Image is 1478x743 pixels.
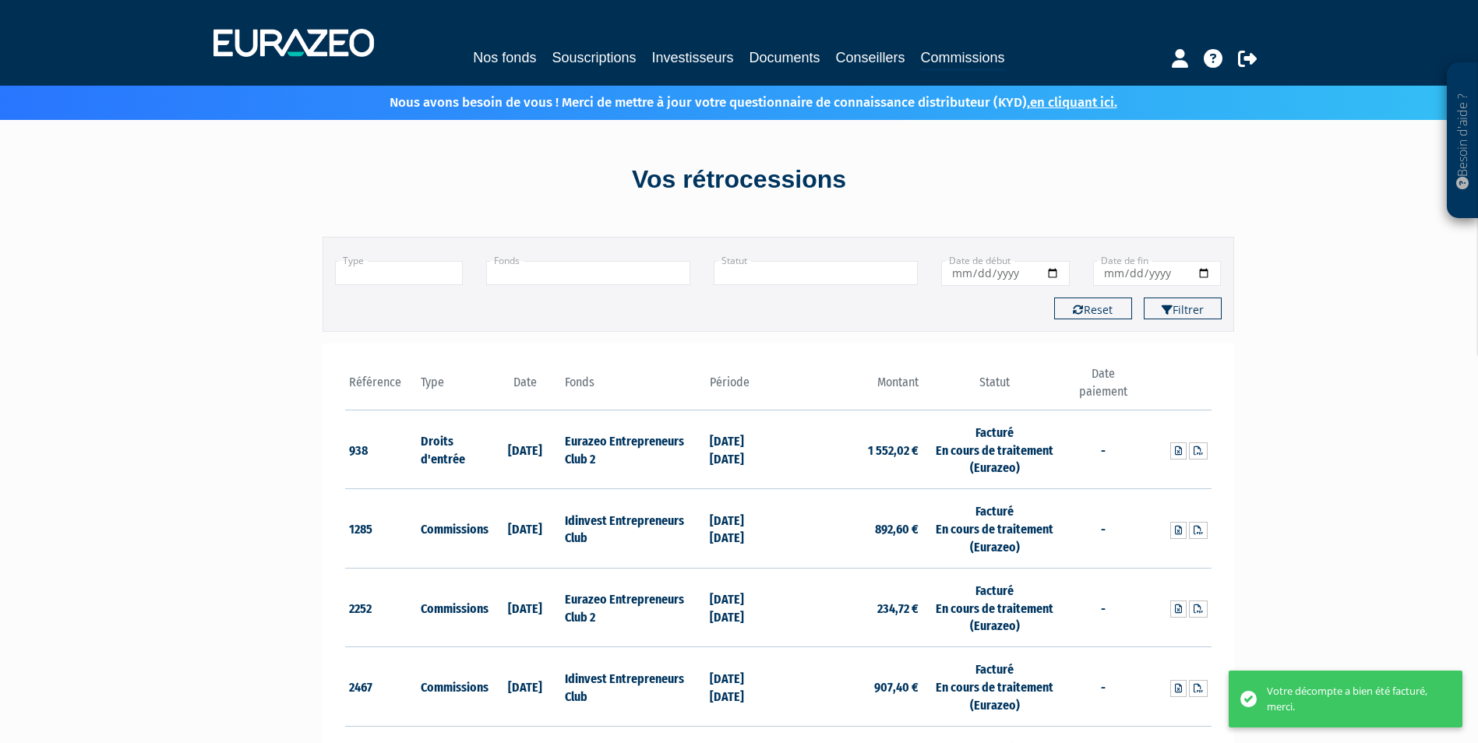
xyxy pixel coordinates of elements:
td: 2252 [345,568,418,647]
a: Conseillers [836,47,905,69]
td: [DATE] [489,489,562,569]
td: - [1067,410,1139,489]
td: [DATE] [DATE] [706,489,778,569]
td: Facturé En cours de traitement (Eurazeo) [922,568,1067,647]
a: Investisseurs [651,47,733,69]
a: Commissions [921,47,1005,71]
th: Fonds [561,365,705,410]
a: Souscriptions [552,47,636,69]
th: Référence [345,365,418,410]
td: [DATE] [DATE] [706,647,778,727]
p: Besoin d'aide ? [1454,71,1472,211]
td: [DATE] [489,647,562,727]
td: [DATE] [DATE] [706,568,778,647]
td: - [1067,489,1139,569]
td: [DATE] [489,410,562,489]
p: Nous avons besoin de vous ! Merci de mettre à jour votre questionnaire de connaissance distribute... [344,90,1117,112]
td: - [1067,568,1139,647]
th: Montant [778,365,922,410]
td: Droits d'entrée [417,410,489,489]
div: Votre décompte a bien été facturé, merci. [1267,684,1439,714]
td: 938 [345,410,418,489]
th: Date paiement [1067,365,1139,410]
th: Date [489,365,562,410]
td: 234,72 € [778,568,922,647]
td: Commissions [417,647,489,727]
td: - [1067,647,1139,727]
th: Période [706,365,778,410]
a: Nos fonds [473,47,536,69]
td: 1 552,02 € [778,410,922,489]
td: Eurazeo Entrepreneurs Club 2 [561,568,705,647]
button: Filtrer [1144,298,1222,319]
td: Commissions [417,489,489,569]
td: [DATE] [DATE] [706,410,778,489]
th: Statut [922,365,1067,410]
td: Facturé En cours de traitement (Eurazeo) [922,647,1067,727]
td: 907,40 € [778,647,922,727]
button: Reset [1054,298,1132,319]
td: 2467 [345,647,418,727]
div: Vos rétrocessions [295,162,1183,198]
td: 892,60 € [778,489,922,569]
a: en cliquant ici. [1030,94,1117,111]
img: 1732889491-logotype_eurazeo_blanc_rvb.png [213,29,374,57]
td: 1285 [345,489,418,569]
td: [DATE] [489,568,562,647]
a: Documents [750,47,820,69]
th: Type [417,365,489,410]
td: Commissions [417,568,489,647]
td: Idinvest Entrepreneurs Club [561,647,705,727]
td: Facturé En cours de traitement (Eurazeo) [922,410,1067,489]
td: Facturé En cours de traitement (Eurazeo) [922,489,1067,569]
td: Idinvest Entrepreneurs Club [561,489,705,569]
td: Eurazeo Entrepreneurs Club 2 [561,410,705,489]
